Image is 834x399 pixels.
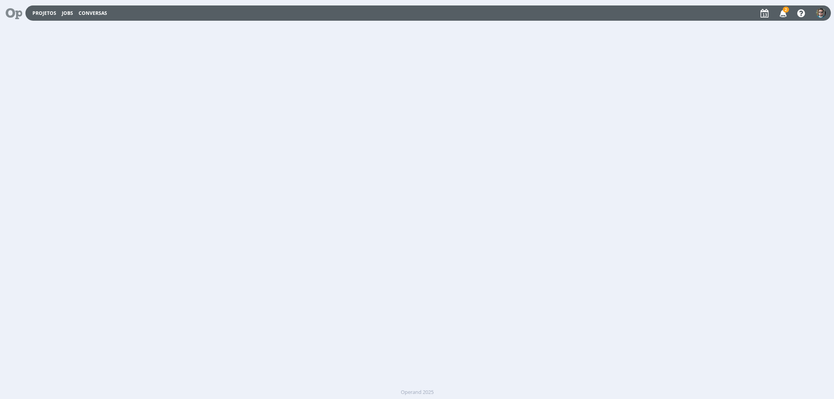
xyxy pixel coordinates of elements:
button: R [816,6,826,20]
button: Conversas [76,10,109,16]
button: Jobs [59,10,75,16]
button: 2 [775,6,791,20]
button: Projetos [30,10,59,16]
span: 2 [783,7,789,13]
a: Conversas [79,10,107,16]
a: Projetos [32,10,56,16]
img: R [816,8,826,18]
a: Jobs [62,10,73,16]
